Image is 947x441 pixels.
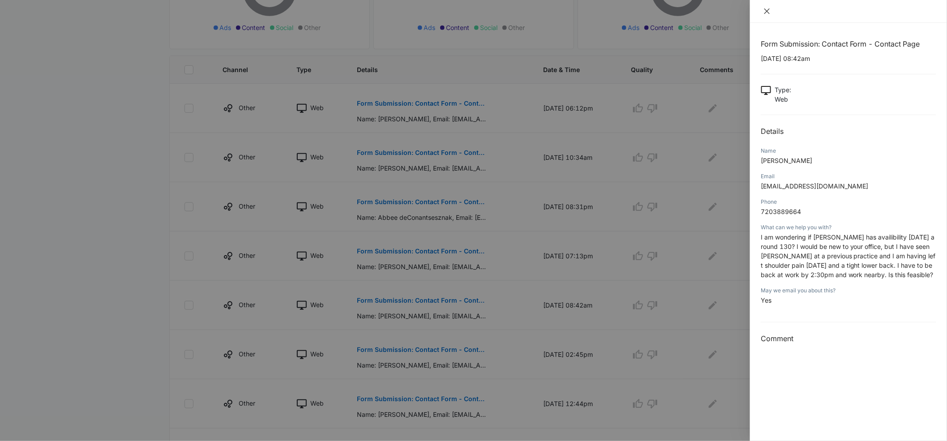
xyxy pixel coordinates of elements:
[761,54,936,63] p: [DATE] 08:42am
[761,333,936,344] h3: Comment
[775,85,791,94] p: Type :
[761,157,812,164] span: [PERSON_NAME]
[775,94,791,104] p: Web
[761,198,936,206] div: Phone
[761,172,936,180] div: Email
[761,296,771,304] span: Yes
[761,233,936,278] span: I am wondering if [PERSON_NAME] has availibility [DATE] around 130? I would be new to your office...
[761,182,869,190] span: [EMAIL_ADDRESS][DOMAIN_NAME]
[761,126,936,137] h2: Details
[761,287,936,295] div: May we email you about this?
[761,208,801,215] span: 7203889664
[761,223,936,231] div: What can we help you with?
[761,7,773,15] button: Close
[761,39,936,49] h1: Form Submission: Contact Form - Contact Page
[761,147,936,155] div: Name
[763,8,771,15] span: close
